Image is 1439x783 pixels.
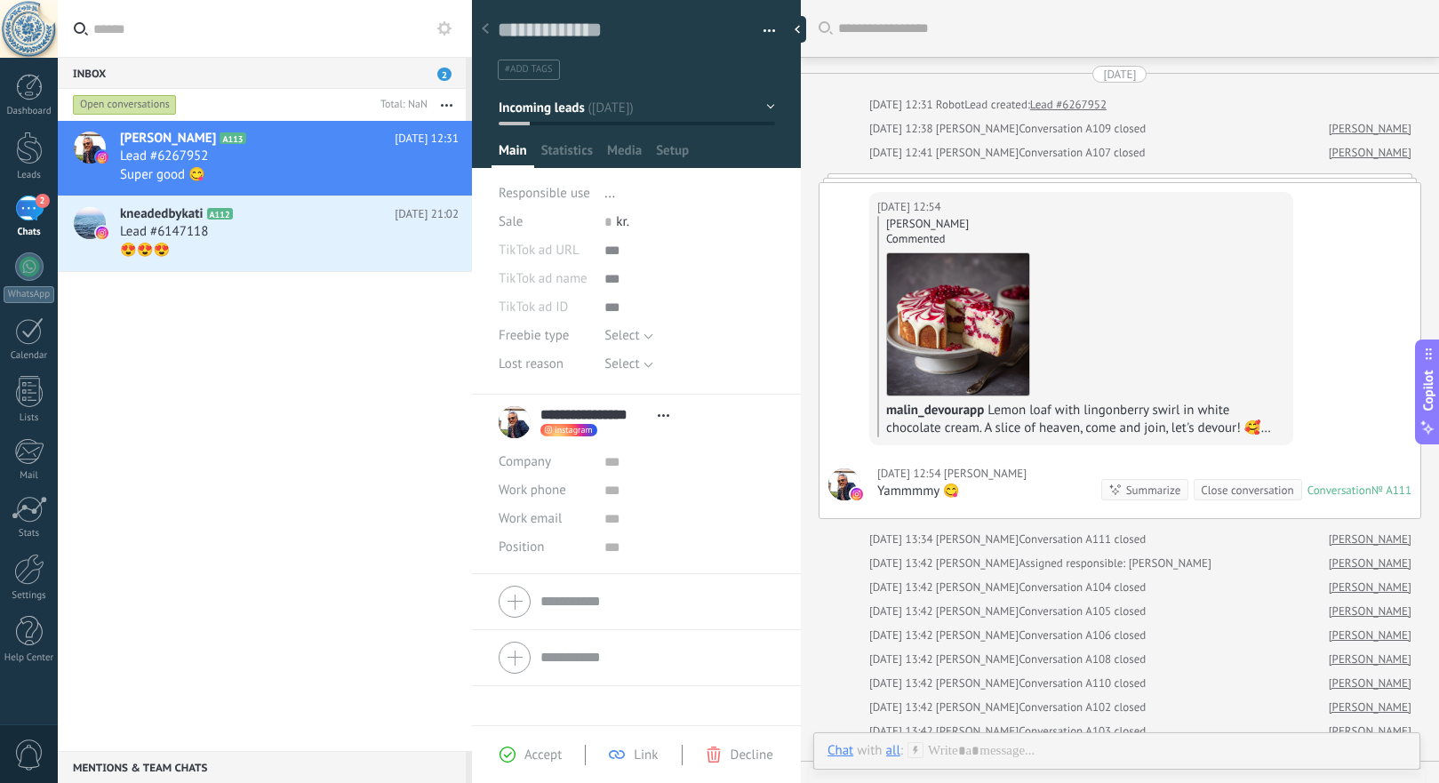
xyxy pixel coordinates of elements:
div: [DATE] 12:38 [869,120,936,138]
span: [DATE] 12:31 [395,130,459,148]
div: Conversation A111 closed [1019,531,1146,548]
span: Malin Håkansson [936,603,1019,619]
span: Responsible user [499,185,595,202]
span: [DATE] 21:02 [395,205,459,223]
div: [DATE] 13:42 [869,579,936,596]
span: Position [499,540,545,554]
button: More [428,89,466,121]
div: Mentions & Team chats [58,751,466,783]
button: Select [604,322,652,350]
div: Conversation A106 closed [1019,627,1146,644]
span: Malin Håkansson [936,627,1019,643]
span: Accept [524,747,562,763]
div: Position [499,533,591,562]
span: Malin Håkansson [936,723,1019,739]
span: Media [607,142,642,168]
span: Lead #6147118 [120,223,208,241]
div: Sale [499,208,591,236]
div: [DATE] 12:54 [877,198,944,216]
span: A112 [207,208,233,220]
span: [PERSON_NAME] [120,130,216,148]
div: № A111 [1371,483,1411,498]
div: Conversation A103 closed [1019,723,1146,740]
div: TikTok ad name [499,265,591,293]
span: Malin Håkansson [936,651,1019,667]
div: [DATE] 12:41 [869,144,936,162]
a: [PERSON_NAME] [1329,699,1411,716]
div: Stats [4,528,55,539]
div: [DATE] 12:54 [877,465,944,483]
span: Copilot [1419,370,1437,411]
a: [PERSON_NAME] [1329,627,1411,644]
div: [DATE] 13:34 [869,531,936,548]
div: Conversation A105 closed [1019,603,1146,620]
button: Work email [499,505,562,533]
div: Conversation [1307,483,1371,498]
span: Main [499,142,527,168]
a: [PERSON_NAME] [1329,555,1411,572]
div: [DATE] 13:42 [869,675,936,692]
div: Conversation A107 closed [1019,144,1145,162]
span: Statistics [541,142,593,168]
span: Malin Håkansson [936,579,1019,595]
span: Malin Håkansson [936,675,1019,691]
div: Calendar [4,350,55,362]
span: instagram [555,426,593,435]
span: Link [634,747,658,763]
span: Select [604,356,639,372]
div: Conversation A104 closed [1019,579,1146,596]
div: Conversation A109 closed [1019,120,1146,138]
div: [DATE] 13:42 [869,555,936,572]
div: Responsible user [499,180,591,208]
div: Assigned responsible: [PERSON_NAME] [869,555,1211,572]
span: Lemon loaf with lingonberry swirl in white chocolate cream. A slice of heaven, come and join, let... [886,402,1277,472]
span: Setup [656,142,689,168]
span: Super good 😋 [120,166,205,183]
img: icon [96,227,108,239]
div: Leads [4,170,55,181]
span: 😍😍😍 [120,242,170,259]
a: avataricon[PERSON_NAME]A113[DATE] 12:31Lead #6267952Super good 😋 [58,121,472,196]
span: Hosein Roshandel [944,465,1027,483]
span: TikTok ad name [499,272,588,285]
span: Sale [499,213,523,230]
img: 17910092997229582 [887,253,1029,395]
div: TikTok ad URL [499,236,591,265]
span: kneadedbykati [120,205,204,223]
a: [PERSON_NAME] [1329,579,1411,596]
div: [PERSON_NAME] Commented [886,216,1285,246]
a: [PERSON_NAME] [1329,120,1411,138]
a: [PERSON_NAME] [1329,144,1411,162]
span: A113 [220,132,245,144]
span: ... [604,185,615,202]
div: Yammmmy 😋 [877,483,1027,500]
span: Select [604,327,639,344]
div: all [886,742,900,758]
button: Select [604,350,652,379]
div: Chats [4,227,55,238]
span: Malin Håkansson [936,531,1019,547]
span: Robot [936,97,964,112]
span: 2 [36,194,50,208]
span: Malin Håkansson [936,555,1019,571]
span: Hosein Roshandel [828,468,860,500]
span: Lead #6267952 [120,148,208,165]
div: [DATE] 13:42 [869,699,936,716]
div: Mail [4,470,55,482]
div: Total: NaN [373,96,428,114]
div: Help Center [4,652,55,664]
img: instagram.svg [851,488,863,500]
span: Work phone [499,482,566,499]
div: Freebie type [499,322,591,350]
span: Lost reason [499,357,564,371]
span: Decline [731,747,773,763]
div: Conversation A108 closed [1019,651,1146,668]
div: Close conversation [1201,482,1293,499]
div: Conversation A102 closed [1019,699,1146,716]
div: Hide [788,16,806,43]
div: WhatsApp [4,286,54,303]
span: #add tags [505,63,553,76]
button: Work phone [499,476,566,505]
a: [PERSON_NAME] [1329,603,1411,620]
a: avatariconkneadedbykatiA112[DATE] 21:02Lead #6147118😍😍😍 [58,196,472,271]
